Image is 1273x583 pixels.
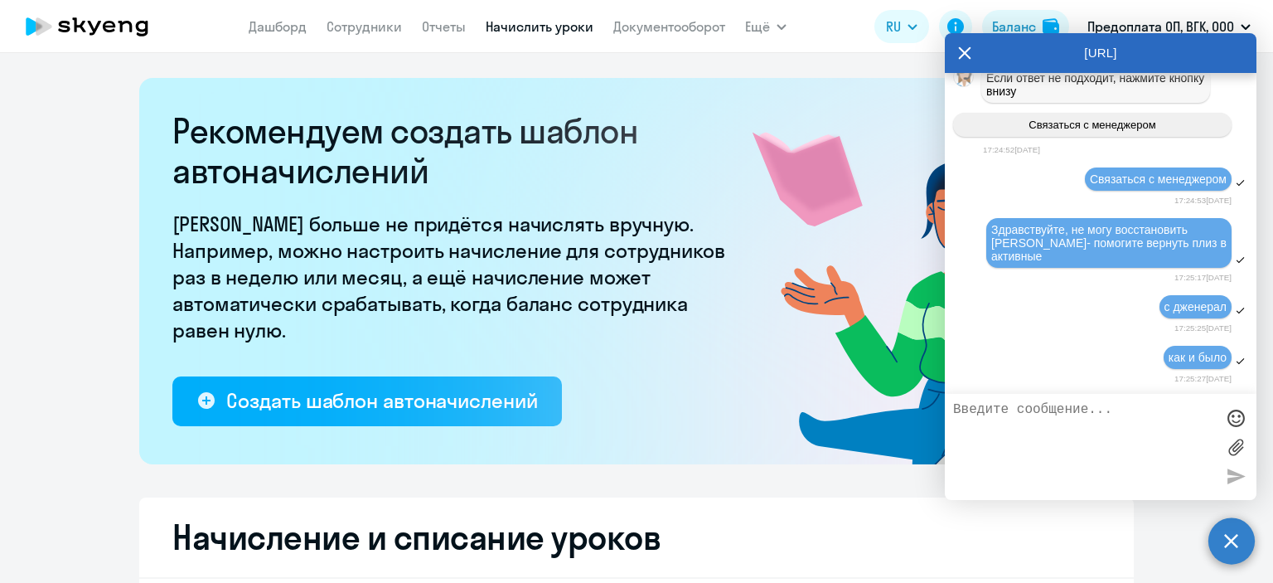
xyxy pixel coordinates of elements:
p: [PERSON_NAME] больше не придётся начислять вручную. Например, можно настроить начисление для сотр... [172,211,736,343]
a: Начислить уроки [486,18,593,35]
span: Ещё [745,17,770,36]
button: Предоплата ОП, ВГК, ООО [1079,7,1259,46]
span: Здравствуйте, не могу восстановить [PERSON_NAME]- помогите вернуть плиз в активные [991,223,1230,263]
time: 17:25:25[DATE] [1174,323,1232,333]
a: Документооборот [613,18,725,35]
a: Отчеты [422,18,466,35]
span: с дженерал [1164,300,1227,313]
span: Связаться с менеджером [1029,119,1155,131]
span: RU [886,17,901,36]
time: 17:25:27[DATE] [1174,374,1232,383]
p: Предоплата ОП, ВГК, ООО [1087,17,1234,36]
span: Если ответ не подходит, нажмите кнопку внизу [986,71,1208,98]
time: 17:25:17[DATE] [1174,273,1232,282]
a: Дашборд [249,18,307,35]
span: как и было [1169,351,1227,364]
time: 17:24:53[DATE] [1174,196,1232,205]
time: 17:24:52[DATE] [983,145,1040,154]
div: Создать шаблон автоначислений [226,387,537,414]
label: Лимит 10 файлов [1223,435,1248,459]
a: Сотрудники [327,18,402,35]
button: RU [874,10,929,43]
h2: Начисление и списание уроков [172,517,1101,557]
h2: Рекомендуем создать шаблон автоначислений [172,111,736,191]
img: bot avatar [954,67,975,91]
div: Баланс [992,17,1036,36]
button: Связаться с менеджером [953,113,1232,137]
button: Балансbalance [982,10,1069,43]
button: Ещё [745,10,787,43]
span: Связаться с менеджером [1090,172,1227,186]
button: Создать шаблон автоначислений [172,377,562,426]
img: balance [1043,18,1059,35]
